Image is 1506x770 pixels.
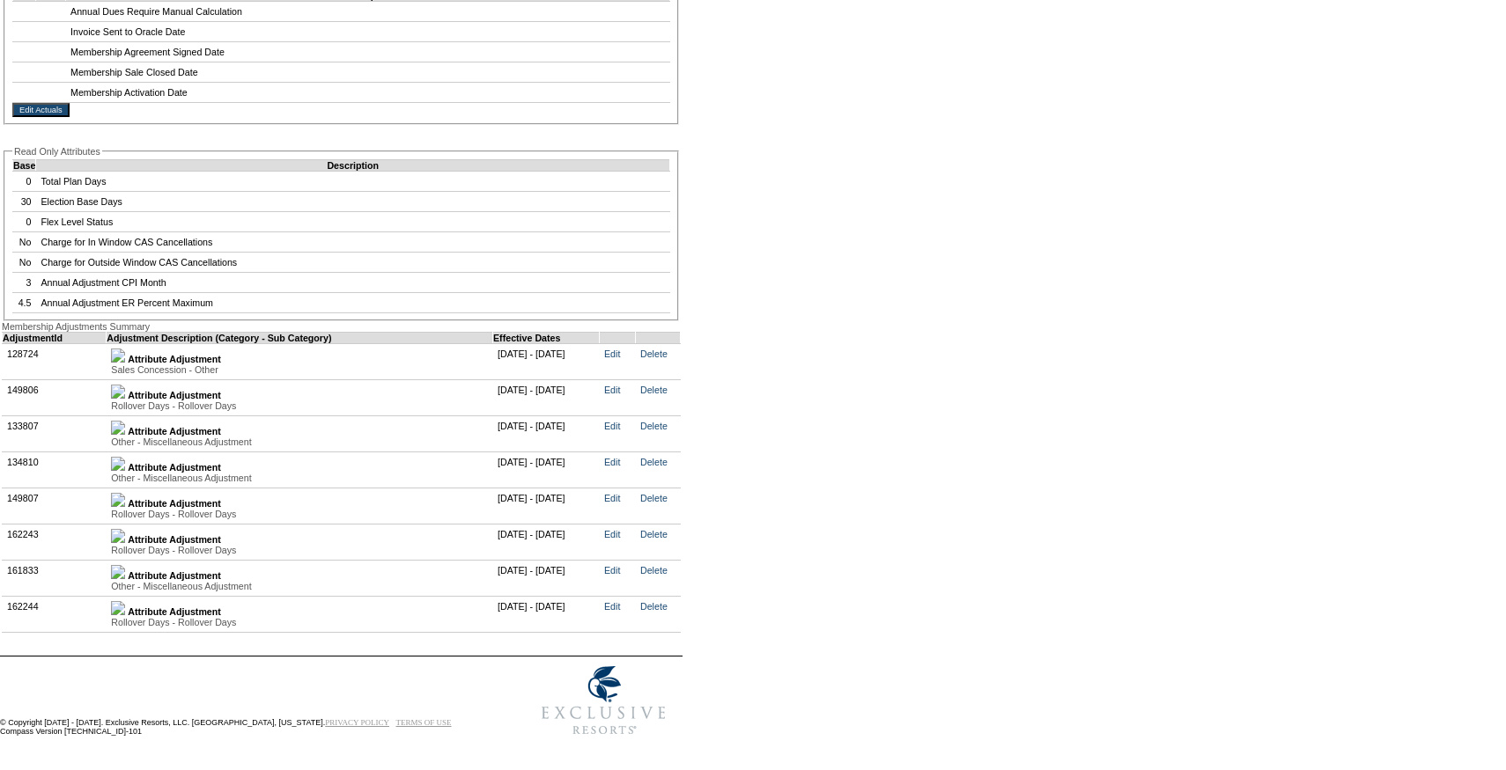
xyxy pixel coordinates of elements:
td: 134810 [3,451,107,488]
td: 149806 [3,379,107,415]
td: Annual Dues Require Manual Calculation [66,1,670,21]
img: b_plus.gif [111,348,125,363]
legend: Read Only Attributes [12,146,102,157]
td: 30 [13,192,36,212]
td: [DATE] - [DATE] [493,379,600,415]
a: TERMS OF USE [396,718,452,727]
td: [DATE] - [DATE] [493,415,600,451]
div: Rollover Days - Rollover Days [111,617,488,627]
td: Description [36,160,670,172]
a: Edit [604,457,620,467]
td: [DATE] - [DATE] [493,343,600,379]
a: Edit [604,529,620,539]
td: 162244 [3,596,107,632]
a: Delete [640,601,668,612]
td: [DATE] - [DATE] [493,488,600,524]
div: Rollover Days - Rollover Days [111,545,488,555]
td: 128724 [3,343,107,379]
td: 3 [13,273,36,293]
a: Edit [604,493,620,503]
td: [DATE] - [DATE] [493,524,600,560]
td: Effective Dates [493,332,600,343]
img: Exclusive Resorts [525,656,683,744]
a: Edit [604,385,620,395]
td: Annual Adjustment CPI Month [36,273,670,293]
a: Edit [604,565,620,576]
td: Membership Agreement Signed Date [66,41,670,62]
div: Other - Miscellaneous Adjustment [111,581,488,591]
td: Annual Adjustment ER Percent Maximum [36,293,670,313]
b: Attribute Adjustment [128,354,221,364]
div: Rollover Days - Rollover Days [111,400,488,411]
img: b_plus.gif [111,457,125,471]
td: Base [13,160,36,172]
td: Charge for In Window CAS Cancellations [36,232,670,253]
b: Attribute Adjustment [128,570,221,581]
a: Delete [640,565,668,576]
img: b_plus.gif [111,529,125,543]
a: Delete [640,421,668,431]
b: Attribute Adjustment [128,462,221,473]
b: Attribute Adjustment [128,606,221,617]
td: No [13,253,36,273]
img: b_plus.gif [111,385,125,399]
a: Delete [640,493,668,503]
td: 162243 [3,524,107,560]
td: 161833 [3,560,107,596]
div: Other - Miscellaneous Adjustment [111,473,488,483]
img: b_plus.gif [111,565,125,579]
td: [DATE] - [DATE] [493,560,600,596]
td: Election Base Days [36,192,670,212]
div: Sales Concession - Other [111,364,488,375]
a: Delete [640,348,668,359]
td: 4.5 [13,293,36,313]
div: Rollover Days - Rollover Days [111,509,488,519]
a: Delete [640,457,668,467]
td: AdjustmentId [3,332,107,343]
a: Delete [640,529,668,539]
td: Charge for Outside Window CAS Cancellations [36,253,670,273]
td: No [13,232,36,253]
td: Total Plan Days [36,172,670,192]
a: Edit [604,421,620,431]
a: PRIVACY POLICY [325,718,389,727]
td: Flex Level Status [36,212,670,232]
td: Membership Sale Closed Date [66,62,670,82]
div: Membership Adjustments Summary [2,321,681,332]
td: 149807 [3,488,107,524]
a: Delete [640,385,668,395]
b: Attribute Adjustment [128,426,221,436]
img: b_plus.gif [111,493,125,507]
td: Membership Activation Date [66,82,670,102]
td: 0 [13,212,36,232]
input: Edit Actuals [12,103,70,117]
img: b_plus.gif [111,421,125,435]
div: Other - Miscellaneous Adjustment [111,436,488,447]
td: [DATE] - [DATE] [493,451,600,488]
b: Attribute Adjustment [128,390,221,400]
td: Adjustment Description (Category - Sub Category) [107,332,493,343]
td: Invoice Sent to Oracle Date [66,21,670,41]
td: [DATE] - [DATE] [493,596,600,632]
td: 0 [13,172,36,192]
td: 133807 [3,415,107,451]
b: Attribute Adjustment [128,534,221,545]
a: Edit [604,601,620,612]
a: Edit [604,348,620,359]
img: b_plus.gif [111,601,125,615]
b: Attribute Adjustment [128,498,221,509]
